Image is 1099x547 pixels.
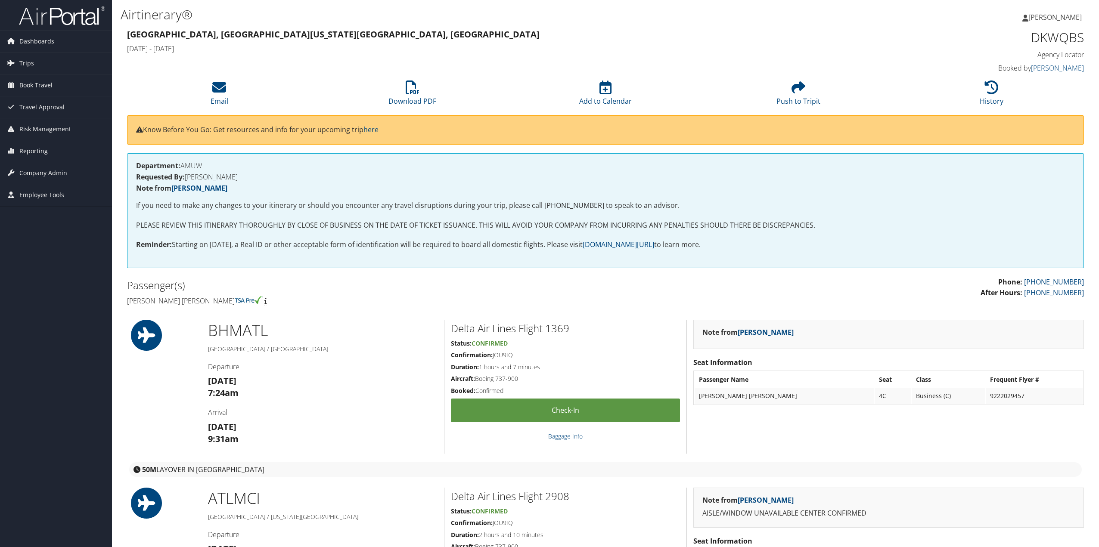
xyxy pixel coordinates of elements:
[693,358,752,367] strong: Seat Information
[19,140,48,162] span: Reporting
[388,85,436,106] a: Download PDF
[19,6,105,26] img: airportal-logo.png
[912,388,985,404] td: Business (C)
[208,530,438,539] h4: Departure
[986,388,1083,404] td: 9222029457
[451,363,680,371] h5: 1 hours and 7 minutes
[142,465,156,474] strong: 50M
[235,296,263,304] img: tsa-precheck.png
[451,351,680,359] h5: JOU9IQ
[19,184,64,206] span: Employee Tools
[19,53,34,74] span: Trips
[472,507,508,515] span: Confirmed
[998,277,1022,287] strong: Phone:
[702,495,794,505] strong: Note from
[451,386,475,395] strong: Booked:
[854,28,1084,46] h1: DKWQBS
[451,374,475,383] strong: Aircraft:
[451,519,680,527] h5: JOU9IQ
[451,531,680,539] h5: 2 hours and 10 minutes
[19,162,67,184] span: Company Admin
[854,63,1084,73] h4: Booked by
[208,362,438,371] h4: Departure
[208,387,239,399] strong: 7:24am
[127,44,841,53] h4: [DATE] - [DATE]
[693,536,752,546] strong: Seat Information
[171,183,227,193] a: [PERSON_NAME]
[875,372,911,387] th: Seat
[136,220,1075,231] p: PLEASE REVIEW THIS ITINERARY THOROUGHLY BY CLOSE OF BUSINESS ON THE DATE OF TICKET ISSUANCE. THIS...
[136,173,1075,180] h4: [PERSON_NAME]
[136,162,1075,169] h4: AMUW
[363,125,379,134] a: here
[986,372,1083,387] th: Frequent Flyer #
[451,531,479,539] strong: Duration:
[208,345,438,353] h5: [GEOGRAPHIC_DATA] / [GEOGRAPHIC_DATA]
[127,296,599,306] h4: [PERSON_NAME] [PERSON_NAME]
[136,200,1075,211] p: If you need to make any changes to your itinerary or should you encounter any travel disruptions ...
[136,239,1075,250] p: Starting on [DATE], a Real ID or other acceptable form of identification will be required to boar...
[912,372,985,387] th: Class
[208,513,438,521] h5: [GEOGRAPHIC_DATA] / [US_STATE][GEOGRAPHIC_DATA]
[451,399,680,422] a: Check-in
[136,124,1075,136] p: Know Before You Go: Get resources and info for your upcoming trip
[129,462,1082,477] div: layover in [GEOGRAPHIC_DATA]
[980,85,1003,106] a: History
[208,375,236,386] strong: [DATE]
[208,488,438,509] h1: ATL MCI
[19,74,53,96] span: Book Travel
[19,96,65,118] span: Travel Approval
[136,172,185,182] strong: Requested By:
[451,339,472,347] strong: Status:
[208,421,236,433] strong: [DATE]
[738,495,794,505] a: [PERSON_NAME]
[451,386,680,395] h5: Confirmed
[738,328,794,337] a: [PERSON_NAME]
[1031,63,1084,73] a: [PERSON_NAME]
[695,372,874,387] th: Passenger Name
[472,339,508,347] span: Confirmed
[136,240,172,249] strong: Reminder:
[548,432,583,440] a: Baggage Info
[211,85,228,106] a: Email
[451,321,680,336] h2: Delta Air Lines Flight 1369
[208,433,239,445] strong: 9:31am
[127,28,540,40] strong: [GEOGRAPHIC_DATA], [GEOGRAPHIC_DATA] [US_STATE][GEOGRAPHIC_DATA], [GEOGRAPHIC_DATA]
[136,161,180,170] strong: Department:
[451,363,479,371] strong: Duration:
[121,6,767,24] h1: Airtinerary®
[776,85,820,106] a: Push to Tripit
[208,320,438,341] h1: BHM ATL
[854,50,1084,59] h4: Agency Locator
[451,374,680,383] h5: Boeing 737-900
[451,489,680,504] h2: Delta Air Lines Flight 2908
[451,519,493,527] strong: Confirmation:
[981,288,1022,297] strong: After Hours:
[1022,4,1090,30] a: [PERSON_NAME]
[1024,277,1084,287] a: [PHONE_NUMBER]
[19,31,54,52] span: Dashboards
[451,507,472,515] strong: Status:
[127,278,599,293] h2: Passenger(s)
[1024,288,1084,297] a: [PHONE_NUMBER]
[208,408,438,417] h4: Arrival
[136,183,227,193] strong: Note from
[702,508,1075,519] p: AISLE/WINDOW UNAVAILABLE CENTER CONFIRMED
[579,85,632,106] a: Add to Calendar
[1028,12,1082,22] span: [PERSON_NAME]
[875,388,911,404] td: 4C
[695,388,874,404] td: [PERSON_NAME] [PERSON_NAME]
[702,328,794,337] strong: Note from
[583,240,654,249] a: [DOMAIN_NAME][URL]
[451,351,493,359] strong: Confirmation:
[19,118,71,140] span: Risk Management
